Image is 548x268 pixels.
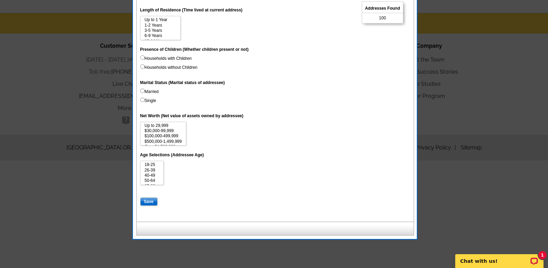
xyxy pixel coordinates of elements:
span: Addresses Found [362,4,403,13]
label: Net Worth (Net value of assets owned by addressee) [140,113,244,119]
option: Up to 1 Year [144,17,177,22]
label: Households with Children [140,55,192,62]
input: Households with Children [140,55,145,60]
label: Presence of Children (Whether children present or not) [140,46,249,53]
option: Up to 29,999 [144,123,182,128]
label: Marital Status (Marital status of addressee) [140,80,225,86]
label: Age Selections (Addressee Age) [140,152,204,158]
option: 26-39 [144,168,160,173]
option: 65-69 [144,184,160,189]
option: $100,000-499,999 [144,133,182,139]
input: Households without Children [140,64,145,69]
input: Married [140,89,145,93]
label: Length of Residence (Time lived at current address) [140,7,243,13]
label: Married [140,89,159,95]
input: Save [140,197,158,206]
input: Single [140,98,145,102]
option: 10-14 Years [144,39,177,44]
option: $500,000-1,499,999 [144,139,182,144]
label: Single [140,98,156,104]
option: $30,000-99,999 [144,128,182,133]
option: 1-2 Years [144,23,177,28]
option: 6-9 Years [144,33,177,38]
option: 50-64 [144,178,160,183]
option: 3-5 Years [144,28,177,33]
iframe: LiveChat chat widget [451,246,548,268]
option: Over $1,500,000 [144,144,182,149]
option: 40-49 [144,173,160,178]
span: 100 [379,15,386,21]
label: Households without Children [140,64,198,71]
option: 18-25 [144,162,160,167]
